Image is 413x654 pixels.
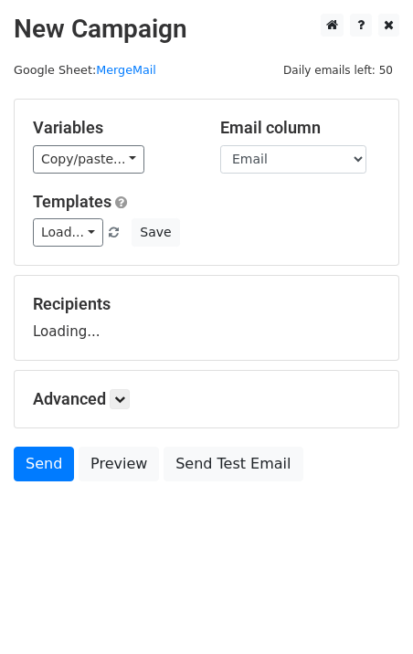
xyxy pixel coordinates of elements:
[96,63,156,77] a: MergeMail
[132,218,179,247] button: Save
[277,60,399,80] span: Daily emails left: 50
[79,447,159,481] a: Preview
[33,294,380,342] div: Loading...
[14,447,74,481] a: Send
[33,294,380,314] h5: Recipients
[33,118,193,138] h5: Variables
[33,192,111,211] a: Templates
[220,118,380,138] h5: Email column
[277,63,399,77] a: Daily emails left: 50
[33,145,144,174] a: Copy/paste...
[14,63,156,77] small: Google Sheet:
[164,447,302,481] a: Send Test Email
[33,218,103,247] a: Load...
[14,14,399,45] h2: New Campaign
[33,389,380,409] h5: Advanced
